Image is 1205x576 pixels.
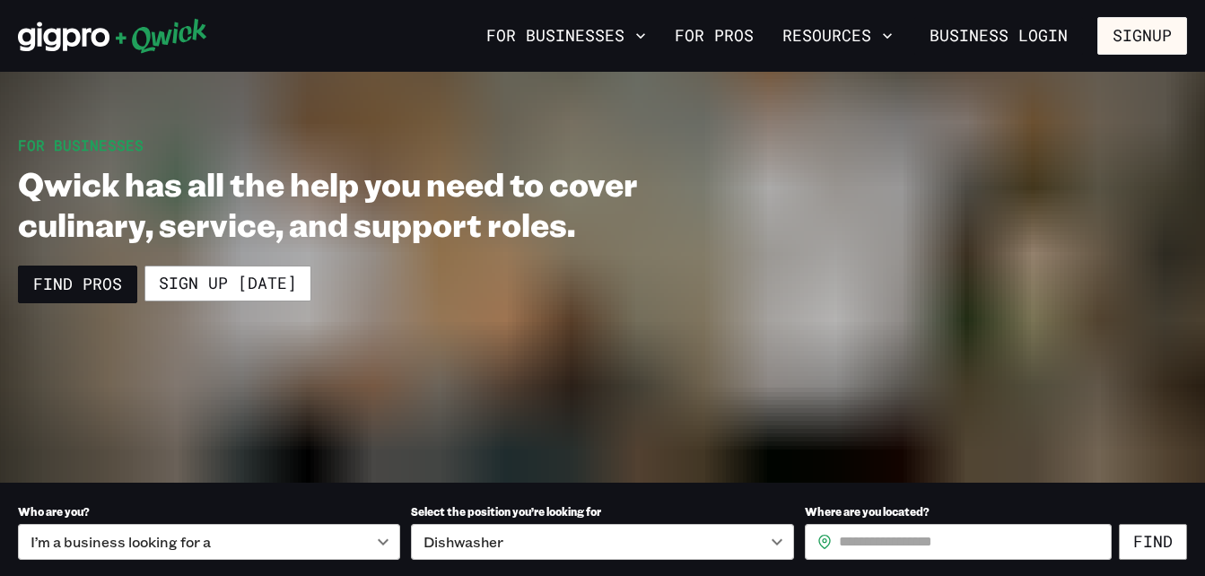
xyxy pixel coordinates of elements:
div: I’m a business looking for a [18,524,400,560]
a: Business Login [914,17,1083,55]
div: Dishwasher [411,524,793,560]
h1: Qwick has all the help you need to cover culinary, service, and support roles. [18,163,720,244]
button: For Businesses [479,21,653,51]
a: Sign up [DATE] [144,266,311,301]
span: Who are you? [18,504,90,519]
button: Find [1119,524,1187,560]
span: For Businesses [18,135,144,154]
span: Select the position you’re looking for [411,504,601,519]
span: Where are you located? [805,504,930,519]
a: Find Pros [18,266,137,303]
button: Resources [775,21,900,51]
button: Signup [1097,17,1187,55]
a: For Pros [668,21,761,51]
